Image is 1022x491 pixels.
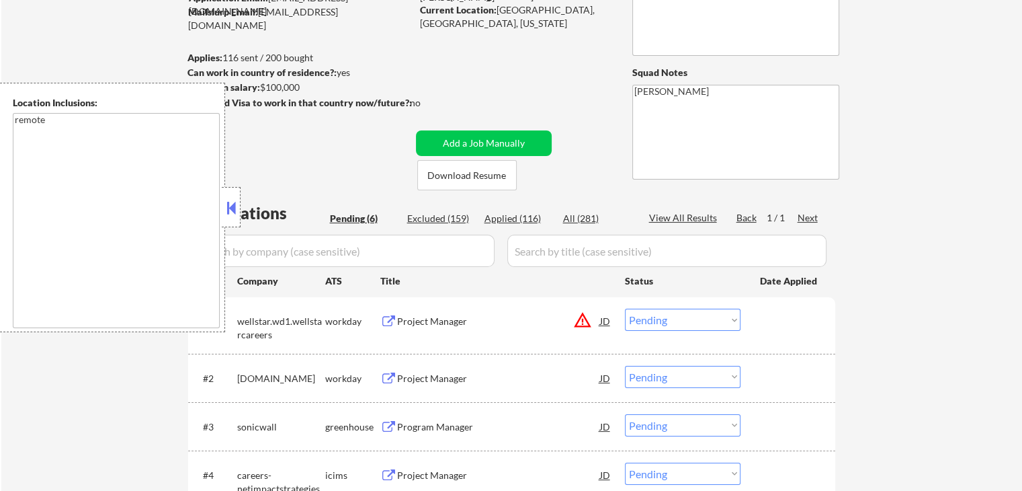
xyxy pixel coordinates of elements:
div: Company [237,274,325,288]
div: Next [798,211,819,225]
div: All (281) [563,212,630,225]
div: Title [380,274,612,288]
div: Pending (6) [330,212,397,225]
div: Program Manager [397,420,600,434]
strong: Will need Visa to work in that country now/future?: [188,97,412,108]
div: Date Applied [760,274,819,288]
strong: Applies: [187,52,222,63]
div: wellstar.wd1.wellstarcareers [237,315,325,341]
strong: Can work in country of residence?: [187,67,337,78]
div: [GEOGRAPHIC_DATA], [GEOGRAPHIC_DATA], [US_STATE] [420,3,610,30]
div: $100,000 [187,81,411,94]
div: icims [325,469,380,482]
input: Search by company (case sensitive) [192,235,495,267]
div: Location Inclusions: [13,96,220,110]
input: Search by title (case sensitive) [507,235,826,267]
div: Squad Notes [632,66,839,79]
strong: Mailslurp Email: [188,6,258,17]
div: #4 [203,469,226,482]
div: #2 [203,372,226,385]
div: no [410,96,448,110]
div: Back [736,211,758,225]
div: Project Manager [397,315,600,328]
button: Download Resume [417,160,517,190]
button: Add a Job Manually [416,130,552,156]
div: JD [599,414,612,439]
div: Applications [192,205,325,221]
div: [EMAIL_ADDRESS][DOMAIN_NAME] [188,5,411,32]
strong: Minimum salary: [187,81,260,93]
div: Project Manager [397,372,600,385]
div: greenhouse [325,420,380,434]
div: Applied (116) [484,212,552,225]
div: 1 / 1 [767,211,798,225]
strong: Current Location: [420,4,497,15]
div: Project Manager [397,469,600,482]
div: ATS [325,274,380,288]
div: 116 sent / 200 bought [187,51,411,65]
div: [DOMAIN_NAME] [237,372,325,385]
div: JD [599,309,612,333]
div: Excluded (159) [407,212,474,225]
div: sonicwall [237,420,325,434]
div: View All Results [649,211,721,225]
button: warning_amber [573,311,592,330]
div: JD [599,463,612,487]
div: JD [599,366,612,390]
div: yes [187,66,407,79]
div: workday [325,315,380,328]
div: #3 [203,420,226,434]
div: workday [325,372,380,385]
div: Status [625,268,740,293]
